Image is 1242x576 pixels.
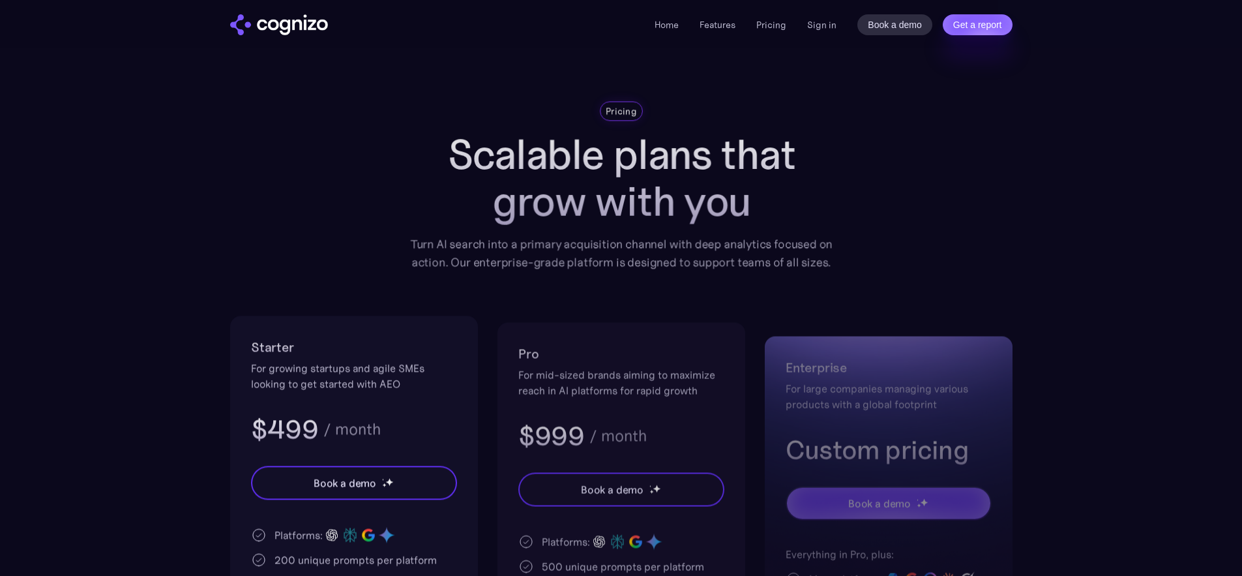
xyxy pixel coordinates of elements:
[274,527,323,543] div: Platforms:
[652,484,660,493] img: star
[916,499,918,501] img: star
[518,472,724,506] a: Book a demostarstarstar
[518,367,724,398] div: For mid-sized brands aiming to maximize reach in AI platforms for rapid growth
[400,235,842,272] div: Turn AI search into a primary acquisition channel with deep analytics focused on action. Our ente...
[857,14,932,35] a: Book a demo
[400,131,842,224] h1: Scalable plans that grow with you
[919,498,928,506] img: star
[786,357,992,378] h2: Enterprise
[313,475,376,491] div: Book a demo
[606,104,637,117] div: Pricing
[385,477,393,486] img: star
[230,14,328,35] img: cognizo logo
[943,14,1013,35] a: Get a report
[381,483,386,487] img: star
[916,504,921,508] img: star
[230,14,328,35] a: home
[542,558,704,574] div: 500 unique prompts per platform
[251,337,457,357] h2: Starter
[786,487,992,521] a: Book a demostarstarstar
[274,552,437,568] div: 200 unique prompts per platform
[786,547,992,562] div: Everything in Pro, plus:
[786,381,992,412] div: For large companies managing various products with a global footprint
[848,496,910,511] div: Book a demo
[580,481,643,497] div: Book a demo
[323,421,380,437] div: / month
[381,479,383,481] img: star
[518,343,724,364] h2: Pro
[251,466,457,500] a: Book a demostarstarstar
[251,412,318,446] h3: $499
[655,19,679,31] a: Home
[700,19,735,31] a: Features
[756,19,786,31] a: Pricing
[786,433,992,467] h3: Custom pricing
[589,428,646,444] div: / month
[649,485,651,487] img: star
[518,419,584,453] h3: $999
[807,17,836,33] a: Sign in
[649,489,653,494] img: star
[542,534,590,549] div: Platforms:
[251,360,457,391] div: For growing startups and agile SMEs looking to get started with AEO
